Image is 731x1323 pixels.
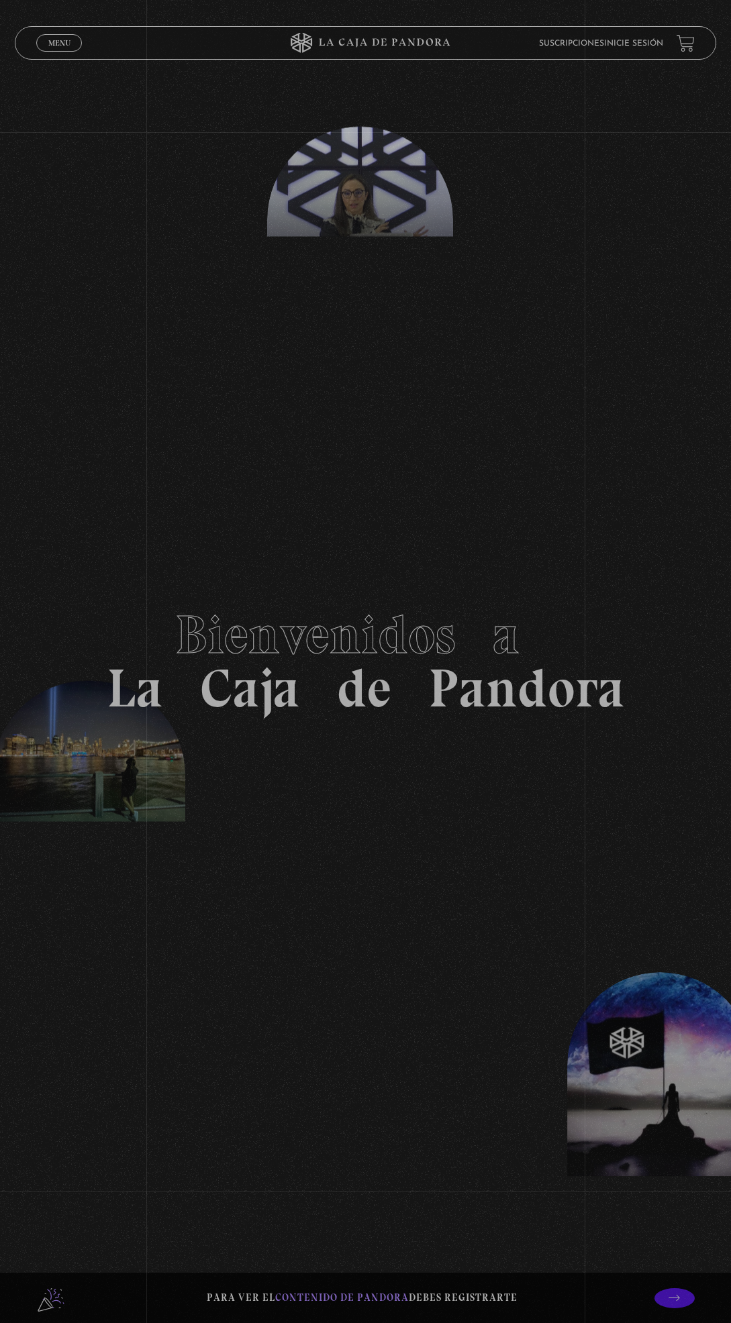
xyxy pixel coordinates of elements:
a: Inicie sesión [604,40,663,48]
a: View your shopping cart [677,34,695,52]
span: Cerrar [44,50,75,60]
h1: La Caja de Pandora [107,608,625,715]
p: Para ver el debes registrarte [207,1289,518,1307]
span: Menu [48,39,70,47]
a: Suscripciones [539,40,604,48]
span: Bienvenidos a [175,602,556,667]
span: contenido de Pandora [275,1291,409,1304]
